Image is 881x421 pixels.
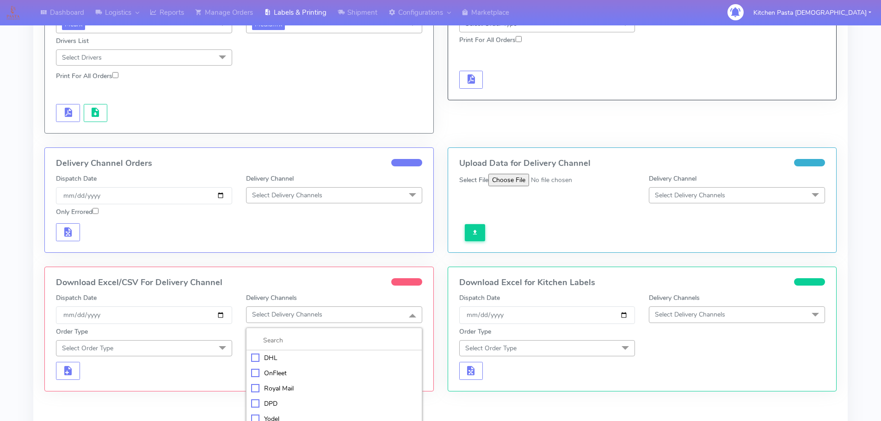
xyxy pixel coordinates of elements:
[655,191,725,200] span: Select Delivery Channels
[251,353,417,363] div: DHL
[649,174,696,183] label: Delivery Channel
[459,175,488,185] label: Select File
[56,278,422,287] h4: Download Excel/CSV For Delivery Channel
[459,35,522,45] label: Print For All Orders
[56,71,118,81] label: Print For All Orders
[56,36,89,46] label: Drivers List
[655,310,725,319] span: Select Delivery Channels
[62,344,113,353] span: Select Order Type
[459,293,500,303] label: Dispatch Date
[459,278,826,287] h4: Download Excel for Kitchen Labels
[112,72,118,78] input: Print For All Orders
[252,191,322,200] span: Select Delivery Channels
[459,159,826,168] h4: Upload Data for Delivery Channel
[251,368,417,378] div: OnFleet
[92,208,99,214] input: Only Errored
[465,344,517,353] span: Select Order Type
[251,399,417,409] div: DPD
[246,293,297,303] label: Delivery Channels
[459,327,491,336] label: Order Type
[746,3,878,22] button: Kitchen Pasta [DEMOGRAPHIC_DATA]
[56,159,422,168] h4: Delivery Channel Orders
[56,293,97,303] label: Dispatch Date
[251,384,417,393] div: Royal Mail
[251,336,417,345] input: multiselect-search
[649,293,700,303] label: Delivery Channels
[56,207,99,217] label: Only Errored
[246,174,294,183] label: Delivery Channel
[56,174,97,183] label: Dispatch Date
[516,36,522,42] input: Print For All Orders
[62,53,102,62] span: Select Drivers
[252,310,322,319] span: Select Delivery Channels
[56,327,88,336] label: Order Type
